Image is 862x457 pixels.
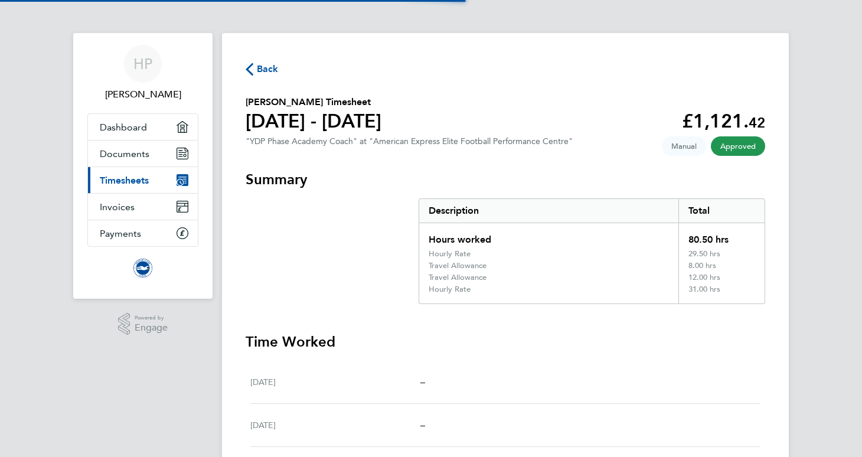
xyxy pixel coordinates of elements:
div: Travel Allowance [429,261,486,270]
span: Back [257,62,279,76]
a: Invoices [88,194,198,220]
span: This timesheet has been approved. [711,136,765,156]
div: Travel Allowance [429,273,486,282]
span: Invoices [100,201,135,213]
h3: Time Worked [246,332,765,351]
a: Go to home page [87,259,198,278]
span: 42 [749,114,765,131]
a: Timesheets [88,167,198,193]
span: Dashboard [100,122,147,133]
div: [DATE] [250,418,420,432]
div: Hourly Rate [429,249,471,259]
a: Powered byEngage [118,313,168,335]
span: Harry Parker [87,87,198,102]
span: Payments [100,228,141,239]
span: – [420,376,425,387]
img: brightonandhovealbion-logo-retina.png [133,259,152,278]
a: Payments [88,220,198,246]
span: Engage [135,323,168,333]
div: "YDP Phase Academy Coach" at "American Express Elite Football Performance Centre" [246,136,573,146]
div: Hourly Rate [429,285,471,294]
div: Description [419,199,678,223]
div: 12.00 hrs [678,273,765,285]
span: Timesheets [100,175,149,186]
span: – [420,419,425,430]
h3: Summary [246,170,765,189]
span: Powered by [135,313,168,323]
h2: [PERSON_NAME] Timesheet [246,95,381,109]
span: This timesheet was manually created. [662,136,706,156]
div: Summary [419,198,765,304]
nav: Main navigation [73,33,213,299]
div: 80.50 hrs [678,223,765,249]
div: Total [678,199,765,223]
span: HP [133,56,152,71]
a: HP[PERSON_NAME] [87,45,198,102]
span: Documents [100,148,149,159]
button: Back [246,61,279,76]
a: Dashboard [88,114,198,140]
app-decimal: £1,121. [682,110,765,132]
div: 29.50 hrs [678,249,765,261]
a: Documents [88,141,198,167]
div: 31.00 hrs [678,285,765,303]
div: 8.00 hrs [678,261,765,273]
div: Hours worked [419,223,678,249]
div: [DATE] [250,375,420,389]
h1: [DATE] - [DATE] [246,109,381,133]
